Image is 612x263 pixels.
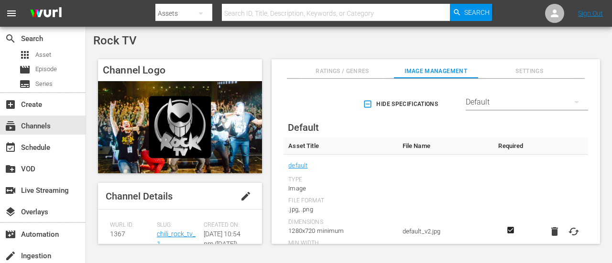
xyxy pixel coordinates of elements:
[19,49,31,61] span: Asset
[5,99,16,110] span: Create
[493,137,528,155] th: Required
[110,221,152,229] span: Wurl ID:
[93,34,137,47] span: Rock TV
[98,59,262,81] h4: Channel Logo
[110,230,125,238] span: 1367
[35,50,51,60] span: Asset
[234,185,257,208] button: edit
[466,89,588,116] div: Default
[288,176,393,184] div: Type
[288,122,319,133] span: Default
[450,4,492,21] button: Search
[35,64,57,74] span: Episode
[5,250,16,262] span: Ingestion
[6,8,17,19] span: menu
[398,137,494,155] th: File Name
[288,240,393,247] div: Min Width
[505,226,516,234] svg: Required
[464,4,490,21] span: Search
[361,91,442,117] button: Hide Specifications
[288,219,393,226] div: Dimensions
[284,137,397,155] th: Asset Title
[35,79,53,89] span: Series
[23,2,69,25] img: ans4CAIJ8jUAAAAAAAAAAAAAAAAAAAAAAAAgQb4GAAAAAAAAAAAAAAAAAAAAAAAAJMjXAAAAAAAAAAAAAAAAAAAAAAAAgAT5G...
[5,120,16,132] span: Channels
[204,221,246,229] span: Created On:
[5,185,16,196] span: Live Streaming
[5,206,16,218] span: Overlays
[5,229,16,240] span: Automation
[365,99,438,109] span: Hide Specifications
[5,163,16,175] span: VOD
[288,226,393,236] div: 1280x720 minimum
[204,230,240,248] span: [DATE] 10:54 pm ([DATE])
[240,190,251,202] span: edit
[487,66,571,76] span: Settings
[98,81,262,173] img: Rock TV
[288,159,307,172] a: default
[19,64,31,75] span: Episode
[394,66,478,76] span: Image Management
[578,10,603,17] a: Sign Out
[5,142,16,153] span: Schedule
[157,221,199,229] span: Slug:
[288,197,393,205] div: File Format
[5,33,16,44] span: Search
[19,78,31,90] span: Series
[288,184,393,193] div: Image
[288,205,393,214] div: .jpg, .png
[157,230,196,248] a: chili_rock_tv_1
[106,190,173,202] span: Channel Details
[300,66,384,76] span: Ratings / Genres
